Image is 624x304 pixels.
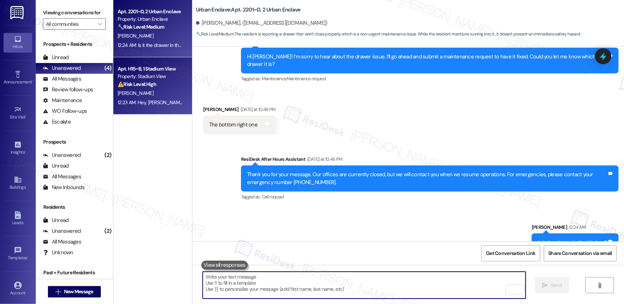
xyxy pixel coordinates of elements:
input: All communities [46,18,94,30]
div: Tagged as: [241,73,619,84]
div: (2) [103,150,113,161]
div: Prospects [36,138,113,146]
a: Leads [4,209,32,228]
span: • [28,254,29,259]
div: Apt. 2201~D, 2 Urban Enclave [118,8,184,15]
a: Account [4,279,32,299]
a: Insights • [4,139,32,158]
span: New Message [64,288,93,295]
div: Apt. H15~B, 1 Stadium View [118,65,184,73]
div: 12:24 AM: Is it the drawer in the kitchen? [118,42,200,48]
a: Site Visit • [4,103,32,123]
div: WO Follow-ups [43,107,87,115]
div: Residents [36,203,113,211]
textarea: To enrich screen reader interactions, please activate Accessibility in Grammarly extension settings [203,272,526,299]
div: Past + Future Residents [36,269,113,276]
span: Maintenance , [262,76,286,82]
span: Share Conversation via email [549,250,612,257]
div: All Messages [43,238,81,246]
div: Property: Stadium View [118,73,184,80]
div: Thank you for your message. Our offices are currently closed, but we will contact you when we res... [247,171,607,186]
div: Unknown [43,249,73,256]
i:  [597,283,603,288]
span: Call request [262,194,284,200]
label: Viewing conversations for [43,7,106,18]
div: All Messages [43,173,81,180]
button: New Message [48,286,101,298]
span: Get Conversation Link [486,250,535,257]
div: Property: Urban Enclave [118,15,184,23]
div: Hi [PERSON_NAME]! I’m sorry to hear about the drawer issue. I’ll go ahead and submit a maintenanc... [247,53,607,68]
div: Tagged as: [241,192,619,202]
span: : The resident is reporting a drawer that won't close properly, which is a non-urgent maintenance... [196,30,581,38]
span: [PERSON_NAME] [118,33,153,39]
a: Buildings [4,174,32,193]
div: Unread [43,217,69,224]
div: [DATE] at 10:46 PM [239,106,276,113]
div: 12:24 AM [568,223,586,231]
i:  [542,283,548,288]
span: • [32,78,33,83]
div: Unread [43,54,69,61]
div: Prospects + Residents [36,40,113,48]
span: • [25,149,26,154]
div: Unread [43,162,69,170]
div: The bottom right one [209,121,257,129]
div: Review follow-ups [43,86,93,93]
b: Urban Enclave: Apt. 2201~D, 2 Urban Enclave [196,6,301,14]
div: All Messages [43,75,81,83]
div: Unanswered [43,151,81,159]
span: Send [551,281,562,289]
a: Templates • [4,244,32,264]
span: [PERSON_NAME] [118,90,153,96]
i:  [55,289,61,295]
div: 12:23 AM: Hey, [PERSON_NAME]! Thanks for bringing this up. Let me check with our site team and cl... [118,99,428,106]
i:  [98,21,102,27]
div: Escalate [43,118,71,126]
span: Maintenance request [286,76,326,82]
button: Share Conversation via email [544,245,617,261]
div: Unanswered [43,227,81,235]
strong: ⚠️ Risk Level: High [118,81,156,87]
button: Get Conversation Link [481,245,540,261]
strong: 🔧 Risk Level: Medium [118,24,164,30]
div: [PERSON_NAME] [532,223,619,233]
a: Inbox [4,33,32,52]
div: (2) [103,226,113,237]
div: [PERSON_NAME] [203,106,276,116]
div: (4) [103,63,113,74]
div: Unanswered [43,64,81,72]
button: Send [535,277,570,293]
div: ResiDesk After Hours Assistant [241,155,619,165]
img: ResiDesk Logo [10,6,25,19]
div: New Inbounds [43,184,84,191]
strong: 🔧 Risk Level: Medium [196,31,234,37]
div: Is it the drawer in the kitchen? [538,239,607,246]
div: [DATE] at 10:46 PM [305,155,342,163]
span: • [26,114,27,119]
div: Maintenance [43,97,82,104]
div: [PERSON_NAME]. ([EMAIL_ADDRESS][DOMAIN_NAME]) [196,19,328,27]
